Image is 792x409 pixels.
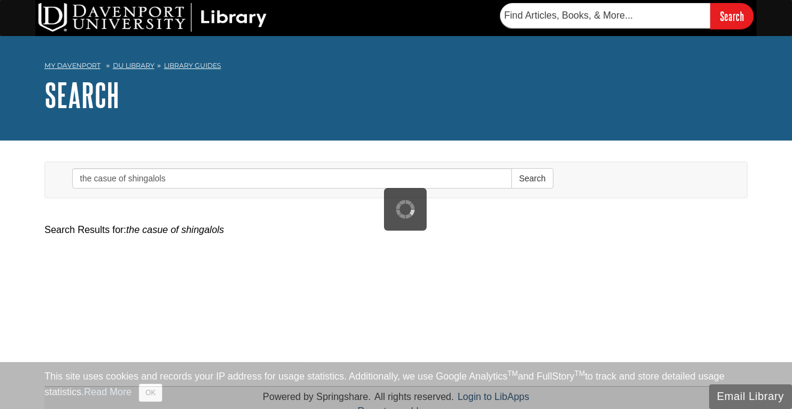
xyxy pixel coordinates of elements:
a: My Davenport [44,61,100,71]
a: Read More [84,387,132,397]
button: Search [511,168,553,189]
button: Email Library [709,384,792,409]
form: Searches DU Library's articles, books, and more [500,3,754,29]
input: Find Articles, Books, & More... [500,3,710,28]
h1: Search [44,77,748,113]
div: Search Results for: [44,223,748,237]
div: This site uses cookies and records your IP address for usage statistics. Additionally, we use Goo... [44,369,748,402]
em: the casue of shingalols [126,225,224,235]
a: DU Library [113,61,154,70]
nav: breadcrumb [44,58,748,77]
sup: TM [574,369,585,378]
img: DU Library [38,3,267,32]
a: Library Guides [164,61,221,70]
button: Close [139,384,162,402]
input: Search [710,3,754,29]
img: Working... [396,200,415,219]
input: Enter Search Words [72,168,512,189]
sup: TM [507,369,517,378]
